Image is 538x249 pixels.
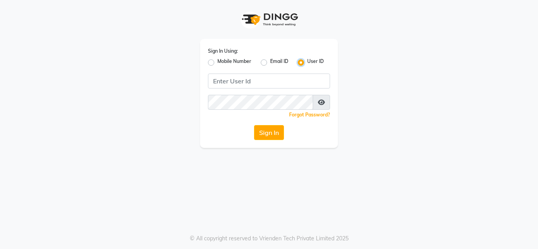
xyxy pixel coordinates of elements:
button: Sign In [254,125,284,140]
a: Forgot Password? [289,112,330,118]
input: Username [208,95,313,110]
label: Email ID [270,58,288,67]
input: Username [208,74,330,89]
label: User ID [307,58,324,67]
img: logo1.svg [237,8,301,31]
label: Mobile Number [217,58,251,67]
label: Sign In Using: [208,48,238,55]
